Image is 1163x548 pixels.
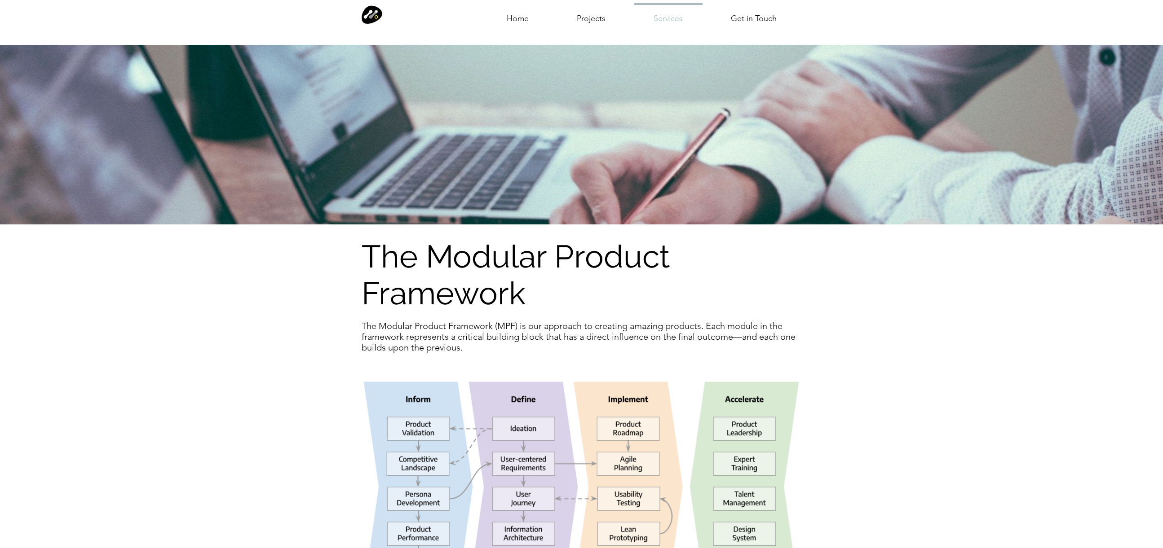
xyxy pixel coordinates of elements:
p: Projects [573,4,609,33]
a: Services [630,3,707,26]
img: Modular Logo icon only.png [362,4,382,24]
p: The Modular Product Framework (MPF) is our approach to creating amazing products. Each module in ... [362,320,802,353]
p: Get in Touch [727,4,780,33]
a: Get in Touch [707,3,801,26]
p: Home [503,4,532,33]
a: Home [483,3,553,26]
nav: Site [483,3,801,26]
a: Projects [553,3,630,26]
p: Services [650,5,686,33]
h2: The Modular Product Framework [362,238,802,311]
